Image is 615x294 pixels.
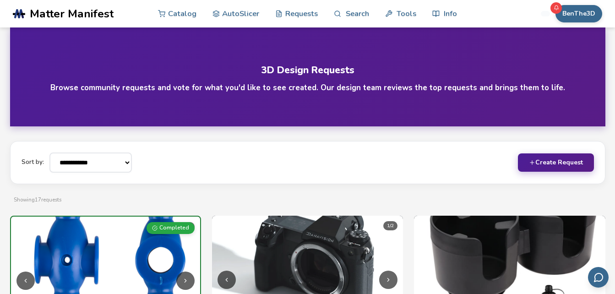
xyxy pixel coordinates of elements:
[555,5,602,22] button: BenThe3D
[22,159,44,166] label: Sort by:
[588,267,609,288] button: Send feedback via email
[14,195,602,205] p: Showing 17 requests
[50,82,565,93] h4: Browse community requests and vote for what you'd like to see created. Our design team reviews th...
[218,271,236,289] button: Previous image
[30,7,114,20] span: Matter Manifest
[518,153,594,172] button: Create Request
[383,221,397,230] div: 1 / 2
[159,225,189,231] span: Completed
[16,272,35,290] button: Previous image
[176,272,195,290] button: Next image
[34,65,582,76] h1: 3D Design Requests
[379,271,397,289] button: Next image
